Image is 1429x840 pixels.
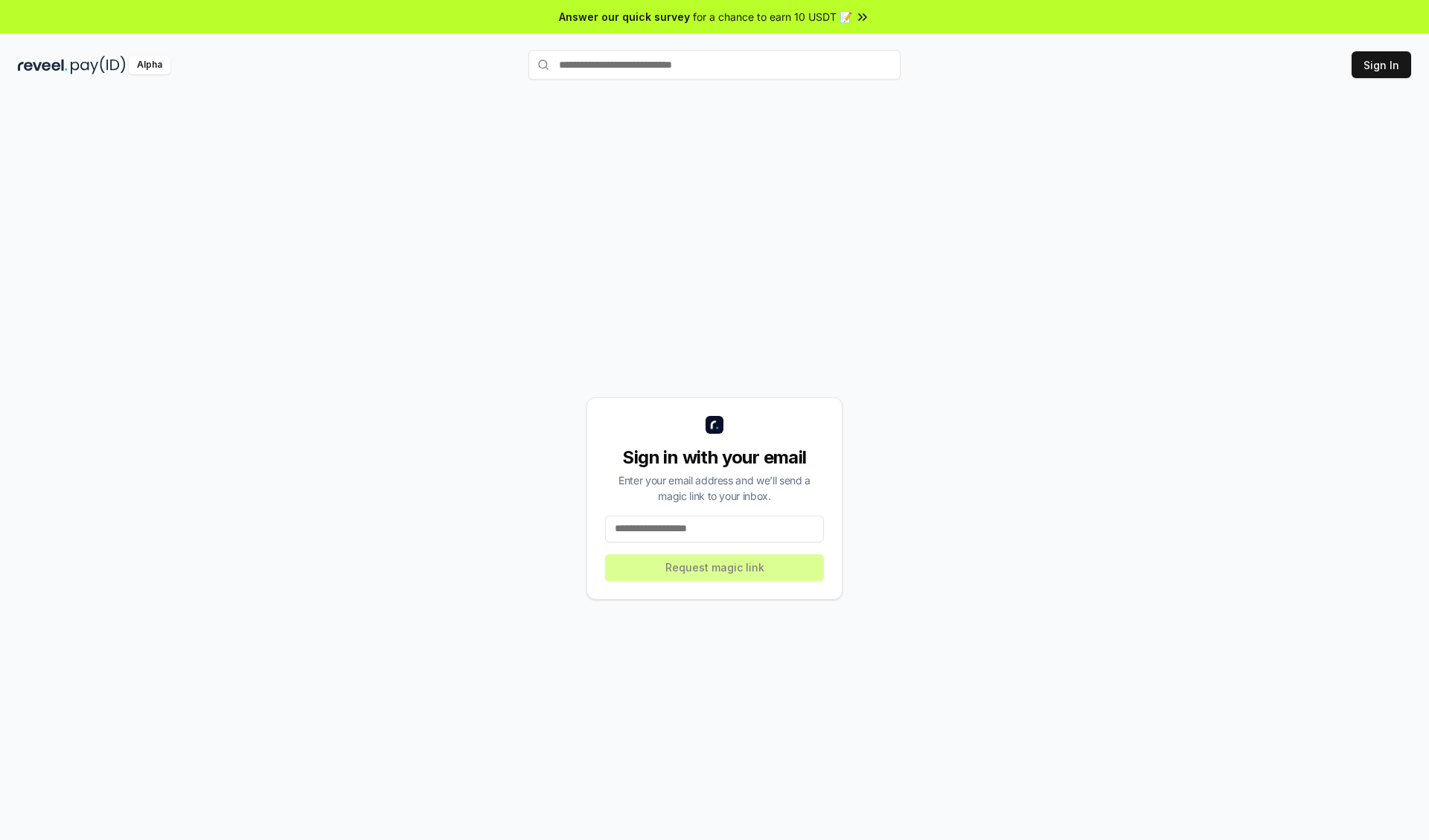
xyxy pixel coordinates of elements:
span: for a chance to earn 10 USDT 📝 [693,9,852,25]
button: Sign In [1352,51,1411,78]
img: logo_small [706,416,723,434]
div: Alpha [129,56,170,74]
img: pay_id [71,56,126,74]
span: Answer our quick survey [559,9,690,25]
div: Sign in with your email [605,446,824,469]
img: reveel_dark [18,56,68,74]
div: Enter your email address and we’ll send a magic link to your inbox. [605,472,824,504]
